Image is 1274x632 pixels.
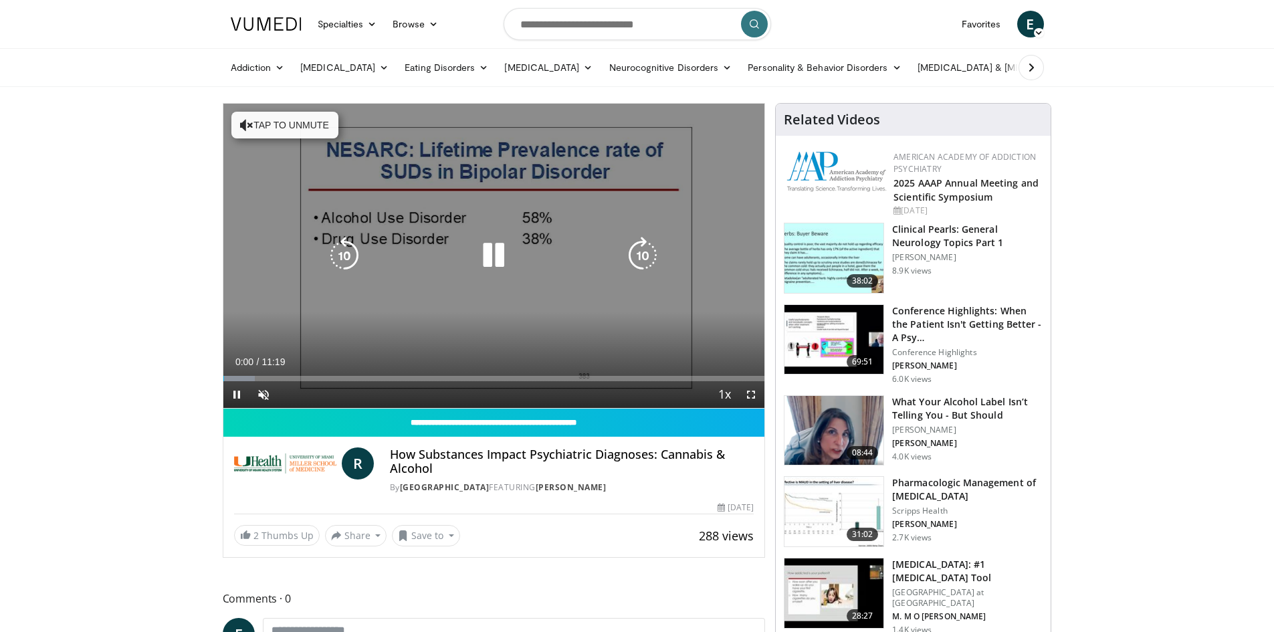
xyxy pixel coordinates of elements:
a: Neurocognitive Disorders [601,54,740,81]
span: Comments 0 [223,590,766,607]
a: Personality & Behavior Disorders [740,54,909,81]
button: Pause [223,381,250,408]
p: [PERSON_NAME] [892,425,1043,435]
div: By FEATURING [390,482,754,494]
a: Browse [385,11,446,37]
a: [MEDICAL_DATA] & [MEDICAL_DATA] [910,54,1101,81]
p: M. M O [PERSON_NAME] [892,611,1043,622]
span: 08:44 [847,446,879,459]
div: [DATE] [893,205,1040,217]
button: Unmute [250,381,277,408]
a: Addiction [223,54,293,81]
p: 2.7K views [892,532,932,543]
a: E [1017,11,1044,37]
p: Conference Highlights [892,347,1043,358]
p: Scripps Health [892,506,1043,516]
img: 91ec4e47-6cc3-4d45-a77d-be3eb23d61cb.150x105_q85_crop-smart_upscale.jpg [784,223,883,293]
h4: Related Videos [784,112,880,128]
a: Eating Disorders [397,54,496,81]
a: 2025 AAAP Annual Meeting and Scientific Symposium [893,177,1039,203]
img: f7c290de-70ae-47e0-9ae1-04035161c232.png.150x105_q85_autocrop_double_scale_upscale_version-0.2.png [786,151,887,192]
button: Save to [392,525,460,546]
p: [PERSON_NAME] [892,360,1043,371]
h3: Conference Highlights: When the Patient Isn't Getting Better - A Psy… [892,304,1043,344]
p: 8.9K views [892,266,932,276]
span: 28:27 [847,609,879,623]
img: 88f7a9dd-1da1-4c5c-8011-5b3372b18c1f.150x105_q85_crop-smart_upscale.jpg [784,558,883,628]
a: Favorites [954,11,1009,37]
a: 69:51 Conference Highlights: When the Patient Isn't Getting Better - A Psy… Conference Highlights... [784,304,1043,385]
p: [GEOGRAPHIC_DATA] at [GEOGRAPHIC_DATA] [892,587,1043,609]
a: [PERSON_NAME] [536,482,607,493]
span: 0:00 [235,356,253,367]
p: [PERSON_NAME] [892,252,1043,263]
p: [PERSON_NAME] [892,438,1043,449]
h3: [MEDICAL_DATA]: #1 [MEDICAL_DATA] Tool [892,558,1043,585]
a: [MEDICAL_DATA] [292,54,397,81]
p: 6.0K views [892,374,932,385]
a: 38:02 Clinical Pearls: General Neurology Topics Part 1 [PERSON_NAME] 8.9K views [784,223,1043,294]
span: / [257,356,259,367]
img: University of Miami [234,447,336,480]
a: Specialties [310,11,385,37]
img: VuMedi Logo [231,17,302,31]
a: 08:44 What Your Alcohol Label Isn’t Telling You - But Should [PERSON_NAME] [PERSON_NAME] 4.0K views [784,395,1043,466]
span: 69:51 [847,355,879,368]
span: 38:02 [847,274,879,288]
h3: Pharmacologic Management of [MEDICAL_DATA] [892,476,1043,503]
span: 11:19 [261,356,285,367]
div: Progress Bar [223,376,765,381]
a: [GEOGRAPHIC_DATA] [400,482,490,493]
span: 31:02 [847,528,879,541]
a: 2 Thumbs Up [234,525,320,546]
button: Fullscreen [738,381,764,408]
img: 4362ec9e-0993-4580-bfd4-8e18d57e1d49.150x105_q85_crop-smart_upscale.jpg [784,305,883,375]
button: Tap to unmute [231,112,338,138]
img: b20a009e-c028-45a8-b15f-eefb193e12bc.150x105_q85_crop-smart_upscale.jpg [784,477,883,546]
h3: What Your Alcohol Label Isn’t Telling You - But Should [892,395,1043,422]
a: R [342,447,374,480]
button: Share [325,525,387,546]
span: 2 [253,529,259,542]
p: [PERSON_NAME] [892,519,1043,530]
a: American Academy of Addiction Psychiatry [893,151,1036,175]
input: Search topics, interventions [504,8,771,40]
p: 4.0K views [892,451,932,462]
a: 31:02 Pharmacologic Management of [MEDICAL_DATA] Scripps Health [PERSON_NAME] 2.7K views [784,476,1043,547]
h4: How Substances Impact Psychiatric Diagnoses: Cannabis & Alcohol [390,447,754,476]
div: [DATE] [718,502,754,514]
video-js: Video Player [223,104,765,409]
a: [MEDICAL_DATA] [496,54,601,81]
button: Playback Rate [711,381,738,408]
img: 3c46fb29-c319-40f0-ac3f-21a5db39118c.png.150x105_q85_crop-smart_upscale.png [784,396,883,465]
h3: Clinical Pearls: General Neurology Topics Part 1 [892,223,1043,249]
span: 288 views [699,528,754,544]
